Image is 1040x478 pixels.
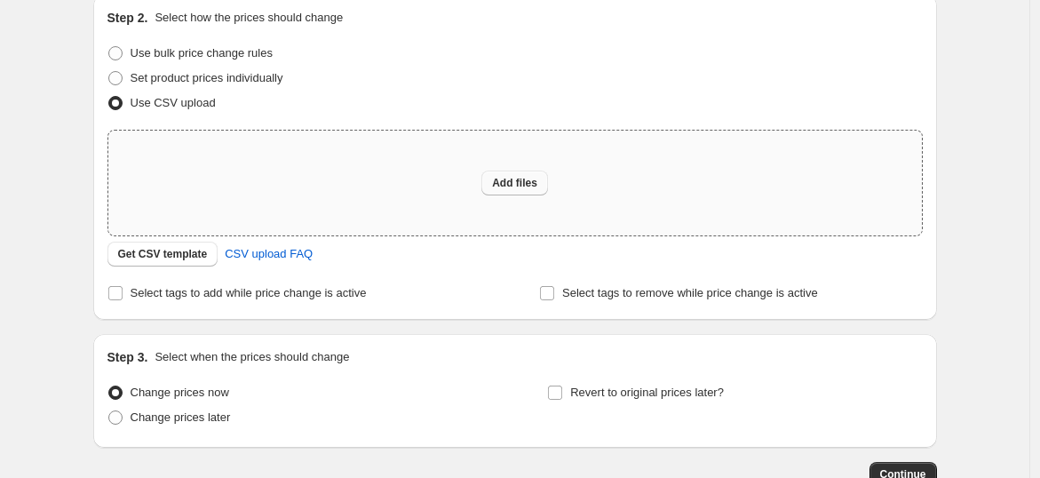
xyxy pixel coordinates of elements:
span: Select tags to add while price change is active [131,286,367,299]
p: Select how the prices should change [155,9,343,27]
h2: Step 2. [107,9,148,27]
span: Use CSV upload [131,96,216,109]
a: CSV upload FAQ [214,240,323,268]
h2: Step 3. [107,348,148,366]
button: Get CSV template [107,242,218,267]
span: Revert to original prices later? [570,386,724,399]
span: Change prices later [131,410,231,424]
span: Use bulk price change rules [131,46,273,60]
span: Change prices now [131,386,229,399]
p: Select when the prices should change [155,348,349,366]
span: Add files [492,176,537,190]
span: Set product prices individually [131,71,283,84]
span: Select tags to remove while price change is active [562,286,818,299]
span: Get CSV template [118,247,208,261]
button: Add files [481,171,548,195]
span: CSV upload FAQ [225,245,313,263]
